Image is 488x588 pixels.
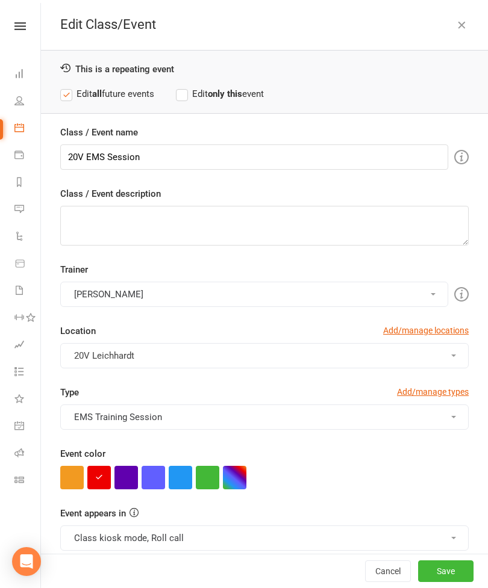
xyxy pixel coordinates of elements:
a: Class kiosk mode [14,468,42,495]
label: Class / Event description [60,187,161,201]
a: Product Sales [14,251,42,278]
strong: only this [208,88,242,99]
div: This is a repeating event [60,63,469,75]
button: [PERSON_NAME] [60,282,448,307]
a: What's New [14,386,42,413]
label: Class / Event name [60,125,138,140]
div: Open Intercom Messenger [12,547,41,576]
button: EMS Training Session [60,404,469,430]
a: General attendance kiosk mode [14,413,42,441]
div: Edit Class/Event [41,17,488,32]
a: Add/manage types [397,385,469,398]
label: Type [60,385,79,400]
a: Calendar [14,116,42,143]
a: Roll call kiosk mode [14,441,42,468]
label: Event appears in [60,506,126,521]
button: Cancel [365,560,411,582]
input: Enter event name [60,144,448,170]
label: Edit future events [60,87,154,101]
label: Trainer [60,262,88,277]
label: Edit event [176,87,264,101]
span: 20V Leichhardt [74,350,134,361]
a: Payments [14,143,42,170]
button: Class kiosk mode, Roll call [60,525,469,551]
strong: all [92,88,102,99]
a: Dashboard [14,61,42,88]
a: Assessments [14,332,42,359]
button: 20V Leichhardt [60,343,469,368]
label: Location [60,324,96,338]
a: Add/manage locations [383,324,469,337]
label: Event color [60,447,105,461]
a: Reports [14,170,42,197]
a: People [14,88,42,116]
button: Save [418,560,474,582]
